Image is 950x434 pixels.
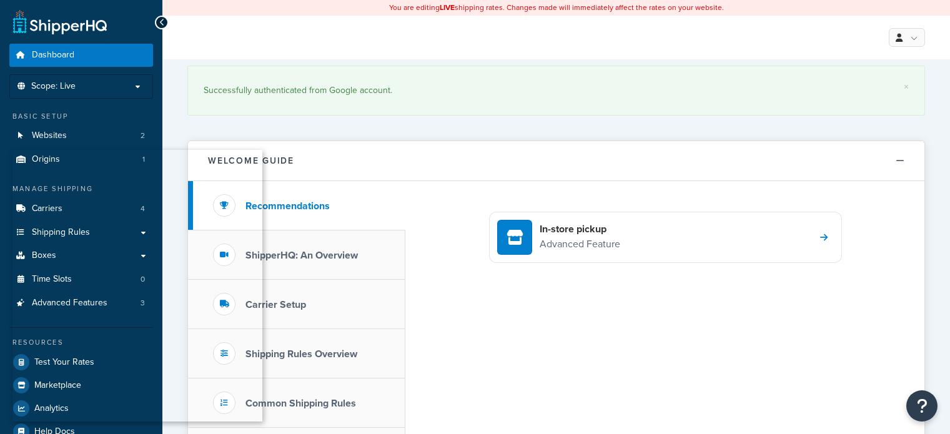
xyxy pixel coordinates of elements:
[204,82,909,99] div: Successfully authenticated from Google account.
[9,221,153,244] a: Shipping Rules
[245,299,306,310] h3: Carrier Setup
[9,397,153,420] a: Analytics
[31,81,76,92] span: Scope: Live
[9,268,153,291] a: Time Slots0
[540,222,620,236] h4: In-store pickup
[9,148,153,171] li: Origins
[9,292,153,315] a: Advanced Features3
[9,351,153,373] a: Test Your Rates
[9,244,153,267] a: Boxes
[9,268,153,291] li: Time Slots
[32,131,67,141] span: Websites
[188,141,924,181] button: Welcome Guide
[245,200,330,212] h3: Recommendations
[540,236,620,252] p: Advanced Feature
[9,111,153,122] div: Basic Setup
[245,398,356,409] h3: Common Shipping Rules
[9,197,153,220] a: Carriers4
[9,44,153,67] a: Dashboard
[9,148,153,171] a: Origins1
[904,82,909,92] a: ×
[245,250,358,261] h3: ShipperHQ: An Overview
[245,348,357,360] h3: Shipping Rules Overview
[9,184,153,194] div: Manage Shipping
[9,124,153,147] li: Websites
[9,337,153,348] div: Resources
[9,292,153,315] li: Advanced Features
[9,124,153,147] a: Websites2
[141,131,145,141] span: 2
[906,390,938,422] button: Open Resource Center
[9,197,153,220] li: Carriers
[32,50,74,61] span: Dashboard
[9,374,153,397] a: Marketplace
[440,2,455,13] b: LIVE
